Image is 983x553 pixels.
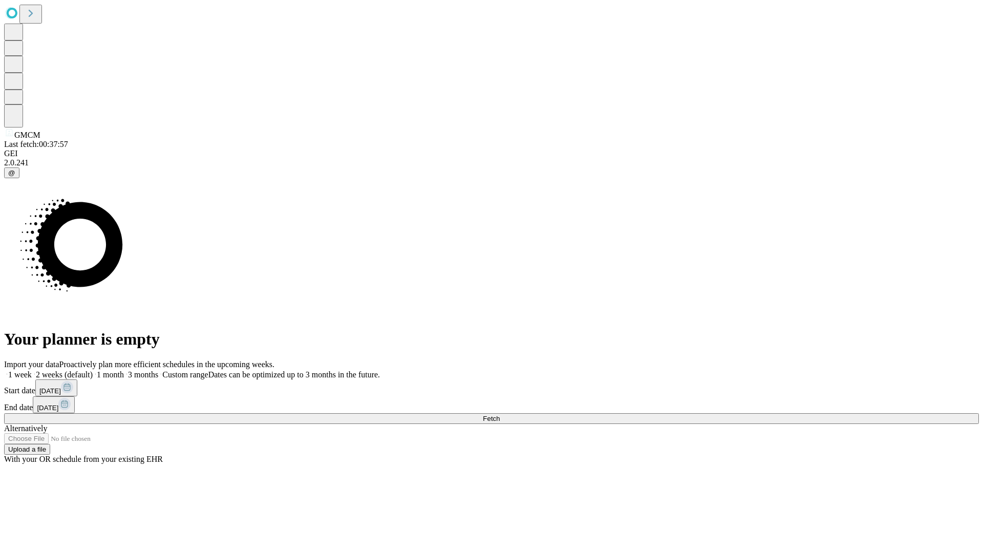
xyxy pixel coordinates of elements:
[128,370,158,379] span: 3 months
[14,131,40,139] span: GMCM
[39,387,61,395] span: [DATE]
[4,149,979,158] div: GEI
[4,424,47,433] span: Alternatively
[97,370,124,379] span: 1 month
[162,370,208,379] span: Custom range
[4,140,68,148] span: Last fetch: 00:37:57
[8,370,32,379] span: 1 week
[36,370,93,379] span: 2 weeks (default)
[208,370,380,379] span: Dates can be optimized up to 3 months in the future.
[4,444,50,455] button: Upload a file
[4,167,19,178] button: @
[4,158,979,167] div: 2.0.241
[483,415,500,422] span: Fetch
[37,404,58,412] span: [DATE]
[4,379,979,396] div: Start date
[8,169,15,177] span: @
[4,455,163,463] span: With your OR schedule from your existing EHR
[4,413,979,424] button: Fetch
[33,396,75,413] button: [DATE]
[59,360,274,369] span: Proactively plan more efficient schedules in the upcoming weeks.
[35,379,77,396] button: [DATE]
[4,396,979,413] div: End date
[4,360,59,369] span: Import your data
[4,330,979,349] h1: Your planner is empty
